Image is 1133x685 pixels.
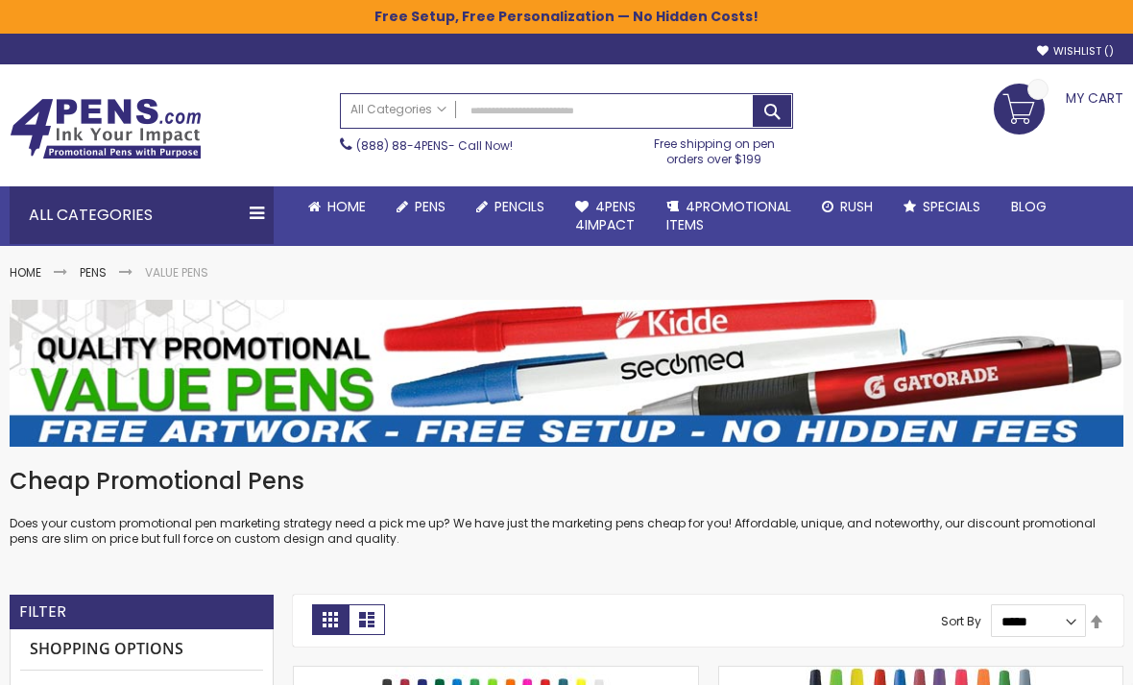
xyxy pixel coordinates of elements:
a: Pens [80,264,107,281]
span: Specials [923,197,980,216]
strong: Filter [19,601,66,623]
div: Free shipping on pen orders over $199 [635,129,792,167]
span: 4PROMOTIONAL ITEMS [666,197,791,234]
strong: Value Pens [145,264,208,281]
a: 4Pens4impact [560,186,651,246]
a: Belfast B Value Stick Pen [380,666,611,682]
a: Belfast Value Stick Pen [806,666,1036,682]
a: Home [10,264,41,281]
span: Home [327,197,366,216]
div: All Categories [10,186,274,244]
span: Blog [1011,197,1047,216]
strong: Grid [312,604,349,635]
span: Pencils [494,197,544,216]
a: Pencils [461,186,560,228]
img: Value Pens [10,300,1123,446]
a: 4PROMOTIONALITEMS [651,186,807,246]
a: Pens [381,186,461,228]
a: Rush [807,186,888,228]
h1: Cheap Promotional Pens [10,466,1123,497]
div: Does your custom promotional pen marketing strategy need a pick me up? We have just the marketing... [10,466,1123,548]
span: Rush [840,197,873,216]
strong: Shopping Options [20,629,263,671]
span: Pens [415,197,446,216]
a: Blog [996,186,1062,228]
span: - Call Now! [356,137,513,154]
span: 4Pens 4impact [575,197,636,234]
label: Sort By [941,613,981,629]
a: Home [293,186,381,228]
span: All Categories [350,102,446,117]
a: (888) 88-4PENS [356,137,448,154]
img: 4Pens Custom Pens and Promotional Products [10,98,202,159]
a: Specials [888,186,996,228]
a: All Categories [341,94,456,126]
a: Wishlist [1037,44,1114,59]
